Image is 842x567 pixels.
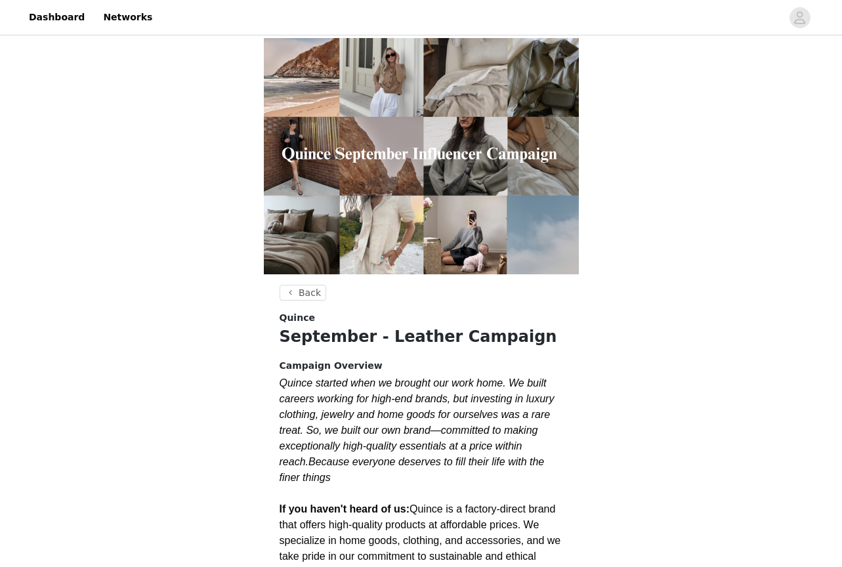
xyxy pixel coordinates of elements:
em: Quince started when we brought our work home. We built careers working for high-end brands, but i... [280,377,555,467]
div: avatar [793,7,806,28]
em: Because everyone deserves to fill their life with the finer things [280,456,545,483]
a: Networks [95,3,160,32]
button: Back [280,285,327,301]
img: campaign image [264,38,579,274]
h4: Campaign Overview [280,359,563,373]
h1: September - Leather Campaign [280,325,563,348]
span: Quince [280,311,315,325]
a: Dashboard [21,3,93,32]
strong: If you haven't heard of us: [280,503,410,514]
